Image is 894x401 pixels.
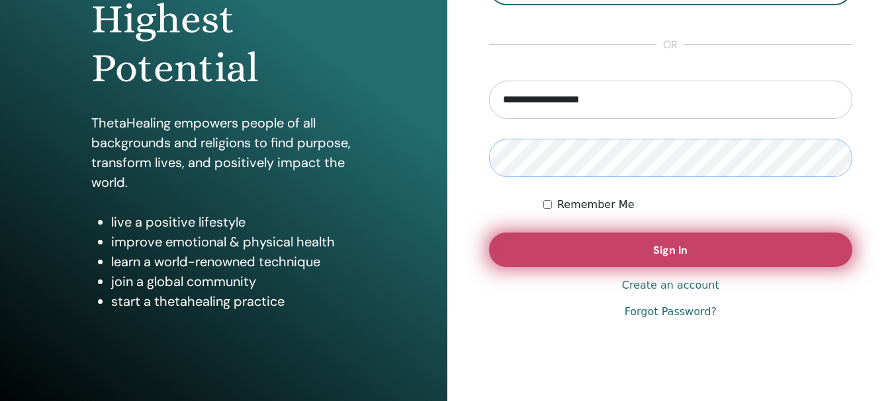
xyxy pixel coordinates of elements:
button: Sign In [489,233,853,267]
div: Keep me authenticated indefinitely or until I manually logout [543,197,852,213]
p: ThetaHealing empowers people of all backgrounds and religions to find purpose, transform lives, a... [91,113,356,192]
li: learn a world-renowned technique [111,252,356,272]
span: Sign In [653,243,688,257]
li: improve emotional & physical health [111,232,356,252]
li: join a global community [111,272,356,291]
span: or [656,37,684,53]
a: Forgot Password? [625,304,717,320]
label: Remember Me [557,197,635,213]
a: Create an account [622,277,719,293]
li: start a thetahealing practice [111,291,356,311]
li: live a positive lifestyle [111,212,356,232]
